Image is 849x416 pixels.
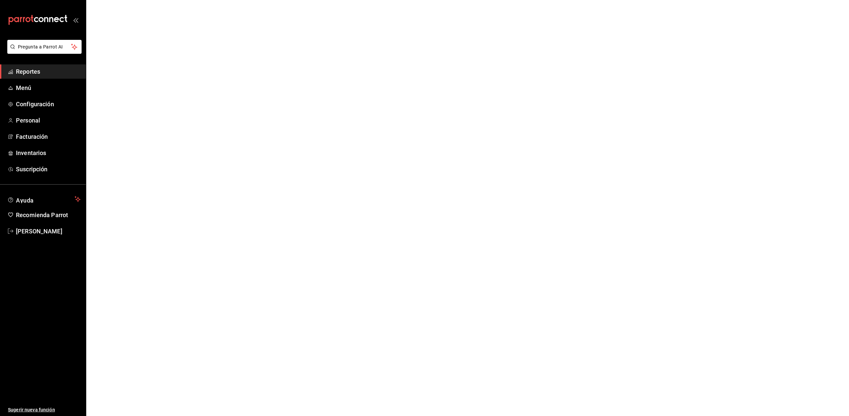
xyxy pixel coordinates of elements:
[16,165,81,174] span: Suscripción
[16,83,81,92] span: Menú
[16,100,81,109] span: Configuración
[7,40,82,54] button: Pregunta a Parrot AI
[16,116,81,125] span: Personal
[16,195,72,203] span: Ayuda
[16,148,81,157] span: Inventarios
[16,67,81,76] span: Reportes
[8,406,81,413] span: Sugerir nueva función
[16,210,81,219] span: Recomienda Parrot
[73,17,78,23] button: open_drawer_menu
[5,48,82,55] a: Pregunta a Parrot AI
[16,227,81,236] span: [PERSON_NAME]
[18,43,71,50] span: Pregunta a Parrot AI
[16,132,81,141] span: Facturación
